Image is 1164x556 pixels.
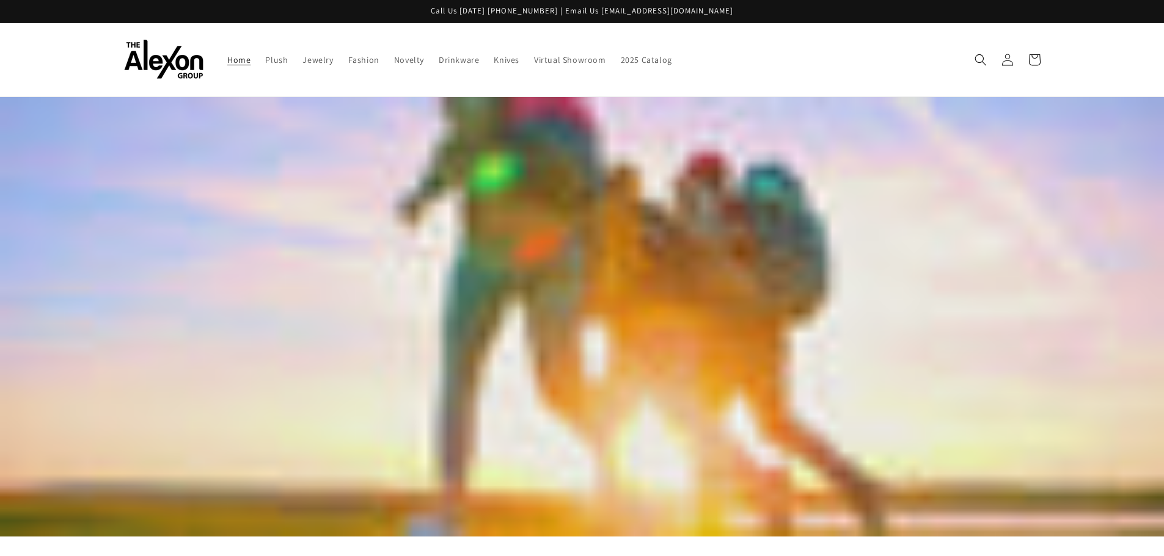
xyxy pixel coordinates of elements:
a: Home [220,47,258,73]
span: Jewelry [302,54,333,65]
span: Drinkware [439,54,479,65]
span: Plush [265,54,288,65]
span: 2025 Catalog [621,54,672,65]
span: Novelty [394,54,424,65]
span: Fashion [348,54,379,65]
a: Fashion [341,47,387,73]
a: Plush [258,47,295,73]
span: Home [227,54,251,65]
img: The Alexon Group [124,40,203,79]
a: 2025 Catalog [613,47,679,73]
a: Virtual Showroom [527,47,613,73]
span: Virtual Showroom [534,54,606,65]
a: Jewelry [295,47,340,73]
summary: Search [967,46,994,73]
a: Drinkware [431,47,486,73]
span: Knives [494,54,519,65]
a: Knives [486,47,527,73]
a: Novelty [387,47,431,73]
